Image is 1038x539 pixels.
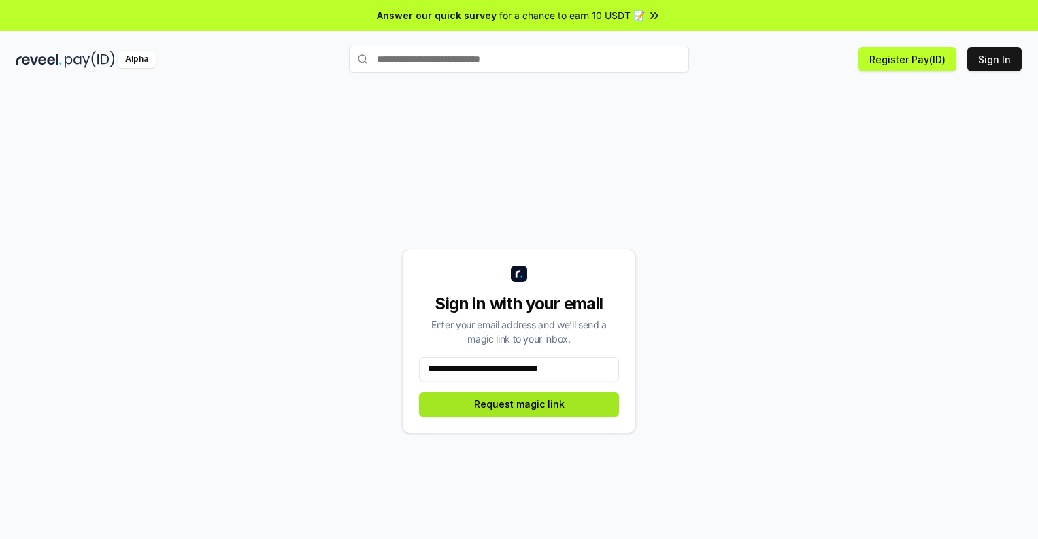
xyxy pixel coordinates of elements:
button: Register Pay(ID) [858,47,956,71]
div: Sign in with your email [419,293,619,315]
div: Enter your email address and we’ll send a magic link to your inbox. [419,317,619,346]
button: Request magic link [419,392,619,417]
img: reveel_dark [16,51,62,68]
img: pay_id [65,51,115,68]
div: Alpha [118,51,156,68]
img: logo_small [511,266,527,282]
span: for a chance to earn 10 USDT 📝 [499,8,645,22]
button: Sign In [967,47,1022,71]
span: Answer our quick survey [377,8,497,22]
